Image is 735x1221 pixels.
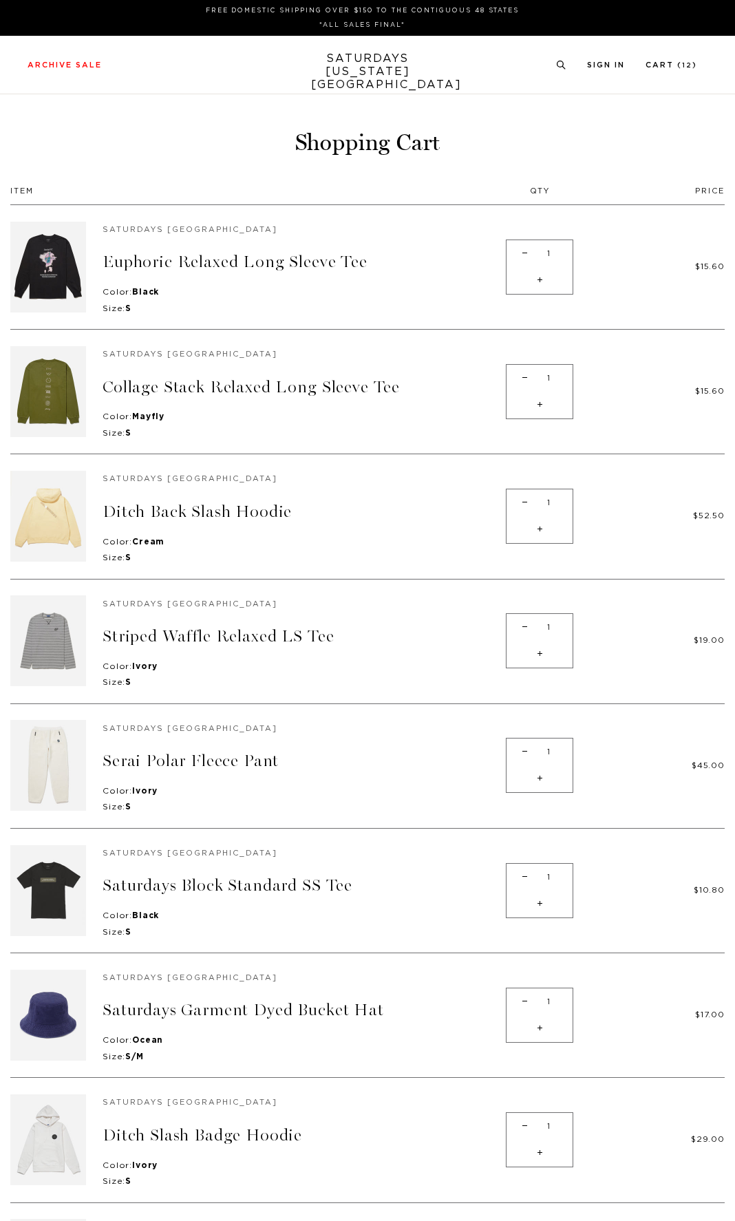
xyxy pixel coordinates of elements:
[103,1176,499,1187] p: Size:
[103,802,499,813] p: Size:
[515,739,534,765] span: -
[103,1052,499,1063] p: Size:
[515,864,534,891] span: -
[515,988,534,1015] span: -
[125,553,131,562] strong: S
[10,720,86,811] img: Ivory | Serai Polar Fleece Pant | Saturdays NYC
[10,178,499,205] th: Item
[103,1035,499,1046] p: Color:
[10,128,725,158] h1: Shopping Cart
[531,765,549,792] span: +
[125,1177,131,1185] strong: S
[515,365,534,392] span: -
[531,516,549,543] span: +
[103,412,499,423] p: Color:
[580,178,725,205] th: Price
[125,928,131,936] strong: S
[132,288,159,296] strong: Black
[103,304,499,315] p: Size:
[103,474,499,484] h5: Saturdays [GEOGRAPHIC_DATA]
[694,636,725,644] span: $19.00
[103,377,400,397] a: Collage Stack Relaxed Long Sleeve Tee
[515,489,534,516] span: -
[103,502,292,522] a: Ditch Back Slash Hoodie
[132,662,158,670] strong: Ivory
[103,1125,302,1145] a: Ditch Slash Badge Hoodie
[691,1135,725,1143] span: $29.00
[132,412,164,421] strong: Mayfly
[10,845,86,936] img: Black | Saturdays Block Standard SS Tee
[10,970,86,1061] img: Ocean | Saturdays Garment Dyed Bucket Hat
[693,511,725,520] span: $52.50
[125,803,131,811] strong: S
[103,287,499,298] p: Color:
[531,1140,549,1167] span: +
[531,392,549,418] span: +
[515,614,534,641] span: -
[103,1098,499,1107] h5: Saturdays [GEOGRAPHIC_DATA]
[103,1000,384,1020] a: Saturdays Garment Dyed Bucket Hat
[132,1036,163,1044] strong: Ocean
[531,641,549,668] span: +
[103,849,499,858] h5: Saturdays [GEOGRAPHIC_DATA]
[499,178,580,205] th: Qty
[132,911,159,920] strong: Black
[103,553,499,564] p: Size:
[695,262,725,270] span: $15.60
[103,875,352,895] a: Saturdays Block Standard SS Tee
[103,350,499,359] h5: Saturdays [GEOGRAPHIC_DATA]
[125,304,131,312] strong: S
[531,267,549,294] span: +
[695,387,725,395] span: $15.60
[646,61,697,69] a: Cart (12)
[125,1052,144,1061] strong: S/M
[132,538,164,546] strong: Cream
[10,595,86,686] img: Ivory | Striped Waffle Relaxed LS Tee
[103,927,499,938] p: Size:
[103,661,499,672] p: Color:
[10,1094,86,1185] img: Ivory | Ditch Slash Badge Hoodie
[695,1010,725,1019] span: $17.00
[103,1160,499,1171] p: Color:
[531,891,549,917] span: +
[682,63,692,69] small: 12
[103,626,334,646] a: Striped Waffle Relaxed LS Tee
[103,724,499,734] h5: Saturdays [GEOGRAPHIC_DATA]
[28,61,102,69] a: Archive Sale
[103,225,499,235] h5: Saturdays [GEOGRAPHIC_DATA]
[103,428,499,439] p: Size:
[103,973,499,983] h5: Saturdays [GEOGRAPHIC_DATA]
[515,240,534,267] span: -
[103,911,499,922] p: Color:
[103,677,499,688] p: Size:
[515,1113,534,1140] span: -
[132,1161,158,1169] strong: Ivory
[10,471,86,562] img: Cream | Ditch Back Slash Hoodie | Saturdays NYC
[10,346,86,437] img: Mayfly | Collage Stack Relaxed Long Sleeve Tee | Saturdays NYC
[311,52,425,92] a: SATURDAYS[US_STATE][GEOGRAPHIC_DATA]
[692,761,725,769] span: $45.00
[103,751,279,771] a: Serai Polar Fleece Pant
[587,61,625,69] a: Sign In
[531,1015,549,1042] span: +
[10,222,86,312] img: Black | Euphoric Relaxed Long Sleeve Tee | Saturdays NYC
[132,787,158,795] strong: Ivory
[33,20,692,30] p: *ALL SALES FINAL*
[103,786,499,797] p: Color:
[694,886,725,894] span: $10.80
[125,678,131,686] strong: S
[125,429,131,437] strong: S
[103,252,367,272] a: Euphoric Relaxed Long Sleeve Tee
[33,6,692,16] p: FREE DOMESTIC SHIPPING OVER $150 TO THE CONTIGUOUS 48 STATES
[103,537,499,548] p: Color:
[103,599,499,609] h5: Saturdays [GEOGRAPHIC_DATA]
